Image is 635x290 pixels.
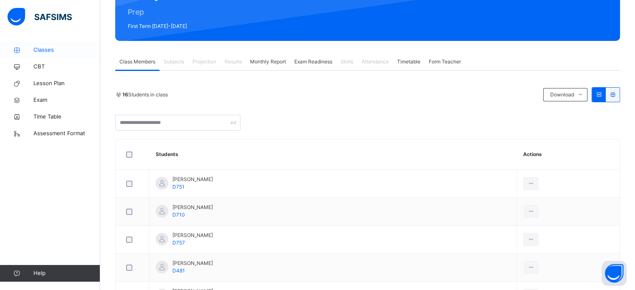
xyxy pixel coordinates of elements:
[33,79,100,88] span: Lesson Plan
[397,58,420,66] span: Timetable
[33,96,100,104] span: Exam
[119,58,155,66] span: Class Members
[33,63,100,71] span: CBT
[33,113,100,121] span: Time Table
[172,232,213,239] span: [PERSON_NAME]
[172,212,185,218] span: D710
[362,58,389,66] span: Attendance
[8,8,72,25] img: safsims
[172,240,185,246] span: D757
[550,91,574,98] span: Download
[341,58,353,66] span: Skills
[33,129,100,138] span: Assessment Format
[149,139,517,170] th: Students
[294,58,332,66] span: Exam Readiness
[517,139,620,170] th: Actions
[192,58,216,66] span: Projection
[172,260,213,267] span: [PERSON_NAME]
[602,261,627,286] button: Open asap
[33,269,100,277] span: Help
[250,58,286,66] span: Monthly Report
[172,204,213,211] span: [PERSON_NAME]
[164,58,184,66] span: Subjects
[172,184,185,190] span: D751
[172,176,213,183] span: [PERSON_NAME]
[122,91,168,98] span: Students in class
[122,91,128,98] b: 16
[33,46,100,54] span: Classes
[225,58,242,66] span: Results
[429,58,461,66] span: Form Teacher
[172,267,185,274] span: D481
